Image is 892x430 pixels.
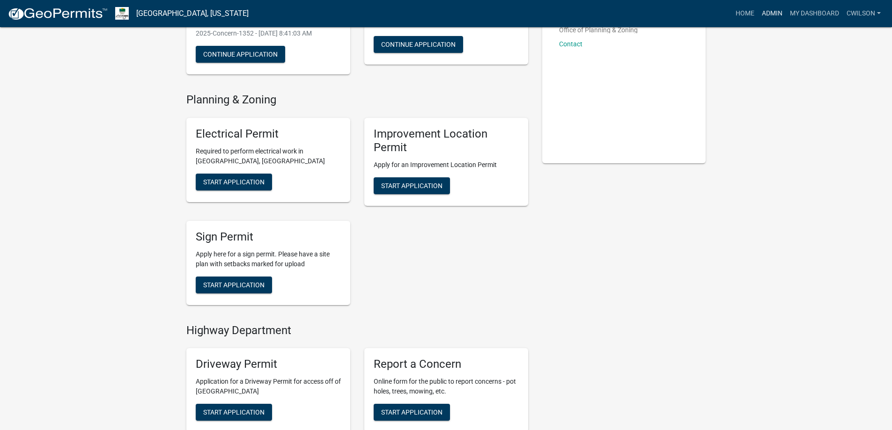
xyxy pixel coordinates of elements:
span: Start Application [203,281,265,288]
a: Admin [758,5,786,22]
h5: Electrical Permit [196,127,341,141]
a: Contact [559,40,582,48]
span: Start Application [381,182,442,189]
img: Morgan County, Indiana [115,7,129,20]
button: Start Application [374,177,450,194]
button: Continue Application [374,36,463,53]
button: Start Application [196,277,272,293]
p: Apply here for a sign permit. Please have a site plan with setbacks marked for upload [196,249,341,269]
span: Start Application [381,408,442,416]
span: Start Application [203,178,265,186]
button: Start Application [196,174,272,190]
h4: Planning & Zoning [186,93,528,107]
button: Start Application [196,404,272,421]
p: 2025-Concern-1352 - [DATE] 8:41:03 AM [196,29,341,38]
h5: Report a Concern [374,357,519,371]
p: Required to perform electrical work in [GEOGRAPHIC_DATA], [GEOGRAPHIC_DATA] [196,146,341,166]
p: Application for a Driveway Permit for access off of [GEOGRAPHIC_DATA] [196,377,341,396]
h5: Driveway Permit [196,357,341,371]
p: Office of Planning & Zoning [559,27,638,33]
span: Start Application [203,408,265,416]
h5: Improvement Location Permit [374,127,519,154]
p: Online form for the public to report concerns - pot holes, trees, mowing, etc. [374,377,519,396]
p: Apply for an Improvement Location Permit [374,160,519,170]
button: Continue Application [196,46,285,63]
h4: Highway Department [186,324,528,337]
button: Start Application [374,404,450,421]
a: [GEOGRAPHIC_DATA], [US_STATE] [136,6,249,22]
a: Home [732,5,758,22]
a: My Dashboard [786,5,843,22]
a: cwilson [843,5,885,22]
h5: Sign Permit [196,230,341,244]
